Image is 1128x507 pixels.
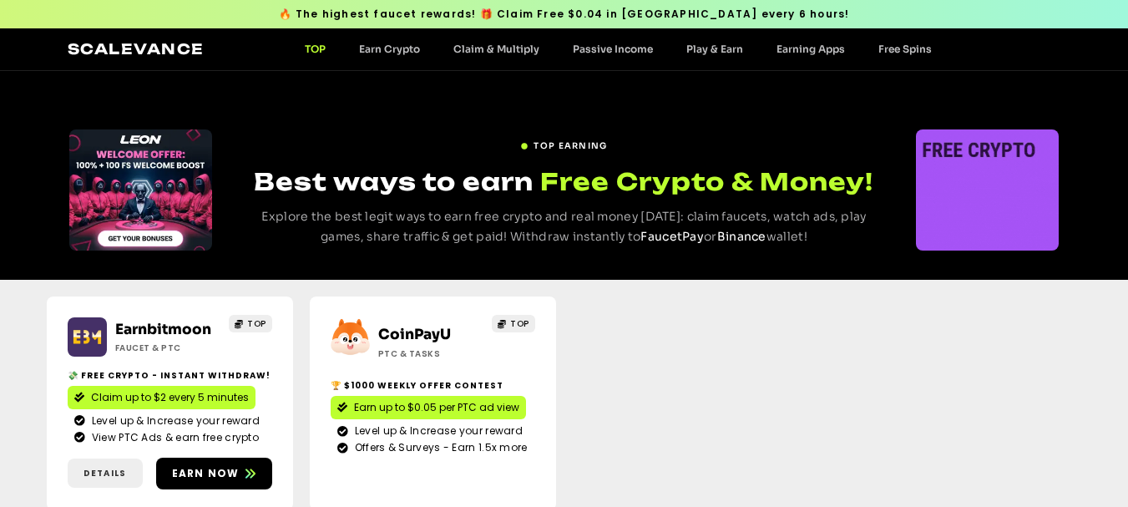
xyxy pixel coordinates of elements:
[91,390,249,405] span: Claim up to $2 every 5 minutes
[354,400,519,415] span: Earn up to $0.05 per PTC ad view
[279,7,850,22] span: 🔥 The highest faucet rewards! 🎁 Claim Free $0.04 in [GEOGRAPHIC_DATA] every 6 hours!
[115,342,220,354] h2: Faucet & PTC
[534,139,607,152] span: TOP EARNING
[83,467,126,479] span: Details
[229,315,272,332] a: TOP
[68,386,255,409] a: Claim up to $2 every 5 minutes
[520,133,607,152] a: TOP EARNING
[68,40,205,58] a: Scalevance
[69,129,212,251] div: Slides
[378,347,483,360] h2: ptc & Tasks
[351,423,523,439] span: Level up & Increase your reward
[378,326,451,343] a: CoinPayU
[510,317,529,330] span: TOP
[670,43,760,55] a: Play & Earn
[760,43,862,55] a: Earning Apps
[172,466,240,481] span: Earn now
[331,396,526,419] a: Earn up to $0.05 per PTC ad view
[115,321,211,338] a: Earnbitmoon
[342,43,437,55] a: Earn Crypto
[492,315,535,332] a: TOP
[862,43,948,55] a: Free Spins
[243,207,885,247] p: Explore the best legit ways to earn free crypto and real money [DATE]: claim faucets, watch ads, ...
[331,379,535,392] h2: 🏆 $1000 Weekly Offer contest
[351,440,528,455] span: Offers & Surveys - Earn 1.5x more
[916,129,1059,251] div: Slides
[288,43,342,55] a: TOP
[254,167,534,196] span: Best ways to earn
[88,413,260,428] span: Level up & Increase your reward
[640,229,704,244] a: FaucetPay
[540,165,873,198] span: Free Crypto & Money!
[437,43,556,55] a: Claim & Multiply
[556,43,670,55] a: Passive Income
[156,458,272,489] a: Earn now
[88,430,259,445] span: View PTC Ads & earn free crypto
[288,43,948,55] nav: Menu
[68,369,272,382] h2: 💸 Free crypto - Instant withdraw!
[68,459,143,488] a: Details
[247,317,266,330] span: TOP
[717,229,766,244] a: Binance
